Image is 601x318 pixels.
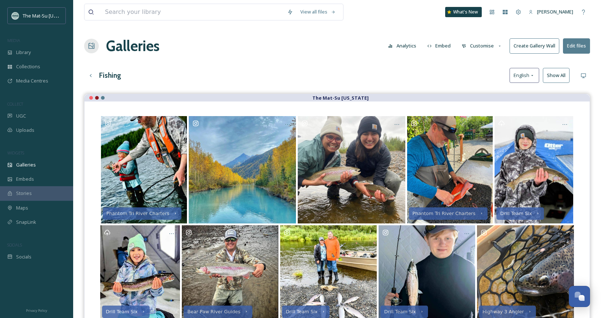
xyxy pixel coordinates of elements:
img: Social_thumbnail.png [12,12,19,19]
span: [PERSON_NAME] [537,8,573,15]
h3: Fishing [99,70,121,81]
div: Highway 3 Angler [482,309,524,314]
div: Drill Team Six [286,309,318,314]
span: UGC [16,112,26,119]
a: Drill Team Six [494,116,574,223]
span: Maps [16,204,28,211]
div: Phantom Tri River Charters [106,211,169,216]
span: The Mat-Su [US_STATE] [23,12,74,19]
a: [PERSON_NAME] [525,5,577,19]
button: Show All [543,68,570,83]
span: Collections [16,63,40,70]
span: Embeds [16,176,34,183]
input: Search your library [101,4,283,20]
span: Galleries [16,161,36,168]
div: Drill Team Six [106,309,138,314]
a: Oh September, I have a love hate relationship with you. [188,116,297,223]
button: Customise [458,39,506,53]
span: WIDGETS [7,150,24,156]
button: Edit files [563,38,590,53]
div: Bear Paw River Guides [187,309,240,314]
a: Phantom Tri River ChartersSockeye fillets courtesy of Captain Scott [406,116,494,223]
span: SnapLink [16,219,36,226]
span: Socials [16,253,31,260]
button: Analytics [384,39,420,53]
a: Phantom Tri River ChartersThe season was awesome! . . . . . . #talkeetna #talkeetnaalaska #fishin... [100,116,188,223]
button: Create Gallery Wall [510,38,559,53]
a: Privacy Policy [26,306,47,314]
a: What's New [445,7,482,17]
div: Phantom Tri River Charters [413,211,476,216]
span: Stories [16,190,32,197]
span: English [514,72,529,79]
span: Uploads [16,127,34,134]
span: SOCIALS [7,242,22,248]
a: Galleries [106,35,159,57]
a: Analytics [384,39,424,53]
span: COLLECT [7,101,23,107]
span: Privacy Policy [26,308,47,313]
button: Open Chat [569,286,590,307]
a: We're getting closer to days like these!! #alaska #flyfishalaska #fishingguide #matsuvalley #flyf... [297,116,406,223]
div: Drill Team Six [500,211,532,216]
div: Drill Team Six [384,309,416,314]
span: MEDIA [7,38,20,43]
span: Library [16,49,31,56]
button: Embed [424,39,455,53]
a: View all files [297,5,339,19]
strong: The Mat-Su [US_STATE] [312,95,369,101]
span: Media Centres [16,77,48,84]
